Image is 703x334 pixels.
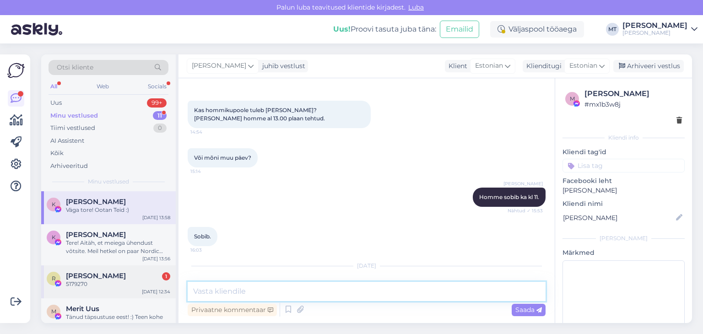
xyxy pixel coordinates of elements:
div: Arhiveeri vestlus [613,60,684,72]
div: [DATE] [188,262,546,270]
div: Minu vestlused [50,111,98,120]
div: Klienditugi [523,61,562,71]
div: Väljaspool tööaega [490,21,584,38]
p: Märkmed [562,248,685,258]
div: Uus [50,98,62,108]
div: Kõik [50,149,64,158]
span: Luba [406,3,427,11]
span: Merit Uus [66,305,99,313]
div: 11 [153,111,167,120]
div: 1 [162,272,170,280]
p: Kliendi tag'id [562,147,685,157]
span: Sobib. [194,233,211,240]
span: 15:14 [190,168,225,175]
span: M [51,308,56,315]
div: Proovi tasuta juba täna: [333,24,436,35]
div: Klient [445,61,467,71]
span: R [52,275,56,282]
input: Lisa nimi [563,213,674,223]
span: Homme sobib ka kl 11. [479,194,539,200]
div: Kliendi info [562,134,685,142]
div: Tiimi vestlused [50,124,95,133]
div: # mx1b3w8j [584,99,682,109]
div: 99+ [147,98,167,108]
button: Emailid [440,21,479,38]
div: [PERSON_NAME] [562,234,685,242]
p: Kliendi nimi [562,199,685,209]
span: Kas hommikupoole tuleb [PERSON_NAME]? [PERSON_NAME] homme al 13.00 plaan tehtud. [194,107,325,122]
div: [DATE] 12:34 [142,288,170,295]
div: Privaatne kommentaar [188,304,277,316]
span: Kristel Goldšmidt [66,231,126,239]
span: [PERSON_NAME] [192,61,246,71]
div: 5179270 [66,280,170,288]
span: Otsi kliente [57,63,93,72]
span: K [52,234,56,241]
p: Facebooki leht [562,176,685,186]
span: Minu vestlused [88,178,129,186]
span: Nähtud ✓ 15:53 [508,207,543,214]
div: [PERSON_NAME] [622,22,687,29]
p: [PERSON_NAME] [562,186,685,195]
span: [PERSON_NAME] [503,180,543,187]
div: [PERSON_NAME] [584,88,682,99]
div: Socials [146,81,168,92]
span: Saada [515,306,542,314]
span: K [52,201,56,208]
span: Ringo Voosalu [66,272,126,280]
div: [PERSON_NAME] [622,29,687,37]
div: juhib vestlust [259,61,305,71]
span: 14:54 [190,129,225,135]
div: [DATE] 13:56 [142,255,170,262]
span: Või mõni muu päev? [194,154,251,161]
div: Tänud täpsustuse eest! :) Teen kohe arve ära [PERSON_NAME] [PERSON_NAME]. [66,313,170,329]
div: [DATE] 13:58 [142,214,170,221]
span: m [570,95,575,102]
div: Tere! Aitäh, et meiega ühendust võtsite. Meil hetkel on paar Nordic jakki saadaval [GEOGRAPHIC_DA... [66,239,170,255]
div: Väga tore! Ootan Teid :) [66,206,170,214]
div: Web [95,81,111,92]
a: [PERSON_NAME][PERSON_NAME] [622,22,698,37]
div: 0 [153,124,167,133]
span: Estonian [569,61,597,71]
div: AI Assistent [50,136,84,145]
span: 16:03 [190,247,225,253]
span: Estonian [475,61,503,71]
input: Lisa tag [562,159,685,172]
div: Arhiveeritud [50,162,88,171]
div: All [49,81,59,92]
div: MT [606,23,619,36]
span: Katrin Katrin [66,198,126,206]
img: Askly Logo [7,62,25,79]
b: Uus! [333,25,351,33]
